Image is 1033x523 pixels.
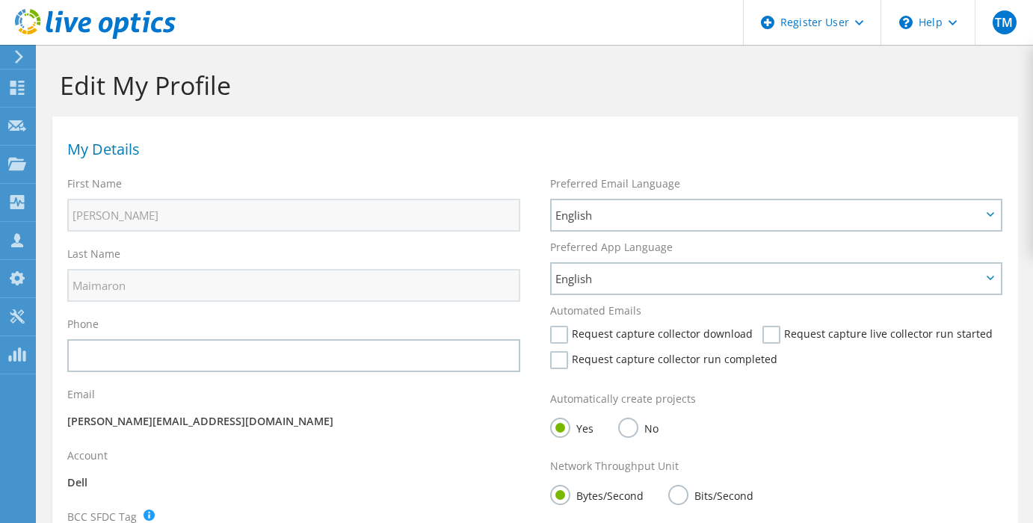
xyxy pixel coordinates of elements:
[618,418,659,436] label: No
[555,270,981,288] span: English
[762,326,993,344] label: Request capture live collector run started
[67,176,122,191] label: First Name
[67,387,95,402] label: Email
[67,142,996,157] h1: My Details
[550,459,679,474] label: Network Throughput Unit
[899,16,913,29] svg: \n
[60,69,1003,101] h1: Edit My Profile
[67,448,108,463] label: Account
[550,240,673,255] label: Preferred App Language
[550,485,644,504] label: Bytes/Second
[550,392,696,406] label: Automatically create projects
[550,303,641,318] label: Automated Emails
[67,413,520,430] p: [PERSON_NAME][EMAIL_ADDRESS][DOMAIN_NAME]
[550,351,777,369] label: Request capture collector run completed
[550,418,593,436] label: Yes
[67,317,99,332] label: Phone
[67,247,120,261] label: Last Name
[550,176,680,191] label: Preferred Email Language
[550,326,753,344] label: Request capture collector download
[67,474,520,491] p: Dell
[555,206,981,224] span: English
[668,485,753,504] label: Bits/Second
[993,10,1017,34] span: TM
